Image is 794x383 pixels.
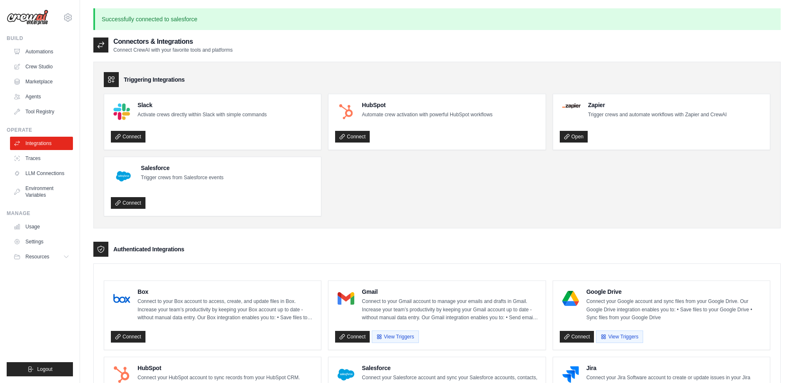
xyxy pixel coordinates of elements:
img: Logo [7,10,48,25]
button: Logout [7,362,73,376]
div: Build [7,35,73,42]
h4: Gmail [362,288,539,296]
img: HubSpot Logo [113,366,130,383]
a: Settings [10,235,73,248]
a: Automations [10,45,73,58]
a: Traces [10,152,73,165]
h3: Triggering Integrations [124,75,185,84]
a: Integrations [10,137,73,150]
p: Connect your Google account and sync files from your Google Drive. Our Google Drive integration e... [586,298,763,322]
h2: Connectors & Integrations [113,37,233,47]
img: HubSpot Logo [338,103,354,120]
div: Manage [7,210,73,217]
h4: Salesforce [141,164,223,172]
h4: Salesforce [362,364,539,372]
a: Connect [335,331,370,343]
a: Connect [111,331,145,343]
img: Jira Logo [562,366,579,383]
p: Trigger crews from Salesforce events [141,174,223,182]
a: Connect [560,331,594,343]
p: Trigger crews and automate workflows with Zapier and CrewAI [588,111,727,119]
a: Connect [111,197,145,209]
p: Automate crew activation with powerful HubSpot workflows [362,111,492,119]
img: Gmail Logo [338,290,354,307]
h3: Authenticated Integrations [113,245,184,253]
p: Successfully connected to salesforce [93,8,781,30]
span: Logout [37,366,53,373]
a: Connect [335,131,370,143]
p: Connect CrewAI with your favorite tools and platforms [113,47,233,53]
a: Crew Studio [10,60,73,73]
a: LLM Connections [10,167,73,180]
h4: Google Drive [586,288,763,296]
a: Connect [111,131,145,143]
p: Connect to your Gmail account to manage your emails and drafts in Gmail. Increase your team’s pro... [362,298,539,322]
button: View Triggers [596,330,643,343]
a: Tool Registry [10,105,73,118]
button: View Triggers [372,330,418,343]
h4: HubSpot [138,364,314,372]
a: Open [560,131,588,143]
p: Activate crews directly within Slack with simple commands [138,111,267,119]
a: Environment Variables [10,182,73,202]
img: Google Drive Logo [562,290,579,307]
h4: Zapier [588,101,727,109]
img: Salesforce Logo [338,366,354,383]
a: Usage [10,220,73,233]
a: Agents [10,90,73,103]
img: Slack Logo [113,103,130,120]
div: Operate [7,127,73,133]
img: Salesforce Logo [113,166,133,186]
h4: Jira [586,364,763,372]
img: Box Logo [113,290,130,307]
img: Zapier Logo [562,103,581,108]
p: Connect to your Box account to access, create, and update files in Box. Increase your team’s prod... [138,298,314,322]
span: Resources [25,253,49,260]
h4: HubSpot [362,101,492,109]
h4: Slack [138,101,267,109]
a: Marketplace [10,75,73,88]
button: Resources [10,250,73,263]
h4: Box [138,288,314,296]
